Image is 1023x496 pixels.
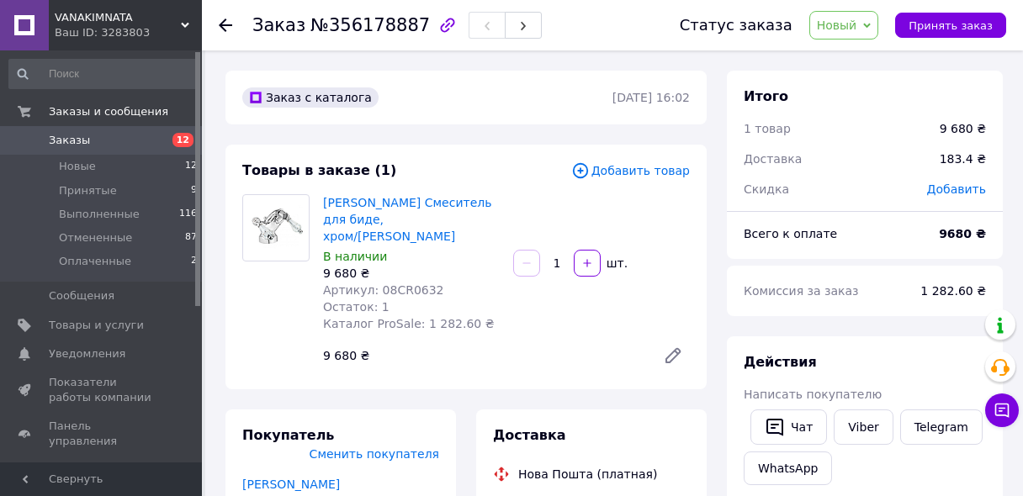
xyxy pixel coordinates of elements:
span: Всего к оплате [744,227,837,240]
span: Комиссия за заказ [744,284,859,298]
b: 9680 ₴ [939,227,986,240]
span: Товары в заказе (1) [242,162,396,178]
span: 116 [179,207,197,222]
span: №356178887 [310,15,430,35]
span: Оплаченные [59,254,131,269]
div: шт. [602,255,629,272]
span: Сменить покупателя [310,447,439,461]
span: Товары и услуги [49,318,144,333]
span: Действия [744,354,817,370]
span: Добавить [927,182,986,196]
div: Статус заказа [680,17,792,34]
span: Новый [817,18,857,32]
div: Заказ с каталога [242,87,379,108]
div: 9 680 ₴ [940,120,986,137]
div: 183.4 ₴ [930,140,996,177]
button: Принять заказ [895,13,1006,38]
div: Вернуться назад [219,17,232,34]
div: 9 680 ₴ [316,344,649,367]
span: Принять заказ [909,19,993,32]
button: Чат [750,409,827,445]
span: Заказы [49,133,90,148]
a: Viber [834,409,893,445]
span: 12 [172,133,193,147]
span: 1 товар [744,122,791,135]
span: Доставка [493,427,566,443]
span: VANAKIMNATA [55,10,181,25]
span: Артикул: 08CR0632 [323,283,444,297]
span: Уведомления [49,346,125,361]
span: Новые [59,159,96,174]
span: Отмененные [59,230,132,245]
span: 1 282.60 ₴ [920,284,986,298]
span: Остаток: 1 [323,300,390,314]
span: Скидка [744,182,789,196]
span: Выполненные [59,207,140,222]
img: FIORE GIOIELLI Смеситель для биде, хром/Swarovski [243,203,309,253]
span: В наличии [323,250,387,263]
a: Telegram [900,409,983,445]
a: [PERSON_NAME] Смеситель для биде, хром/[PERSON_NAME] [323,196,491,243]
span: Принятые [59,183,117,198]
span: Показатели работы компании [49,375,156,405]
span: Доставка [744,152,802,166]
span: 9 [191,183,197,198]
div: Ваш ID: 3283803 [55,25,202,40]
span: Покупатель [242,427,334,443]
span: Панель управления [49,419,156,449]
span: Заказ [252,15,305,35]
div: Нова Пошта (платная) [514,466,661,483]
button: Чат с покупателем [985,393,1019,427]
span: 2 [191,254,197,269]
span: Каталог ProSale: 1 282.60 ₴ [323,317,495,330]
span: Итого [744,88,788,104]
span: Заказы и сообщения [49,104,168,119]
a: Редактировать [656,339,690,372]
span: 87 [185,230,197,245]
a: WhatsApp [744,451,832,485]
div: 9 680 ₴ [323,265,500,282]
span: Сообщения [49,288,114,303]
span: Добавить товар [571,161,690,180]
input: Поиск [8,59,199,89]
span: Написать покупателю [744,388,882,401]
span: 12 [185,159,197,174]
a: [PERSON_NAME] [242,478,340,491]
time: [DATE] 16:02 [612,91,690,104]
